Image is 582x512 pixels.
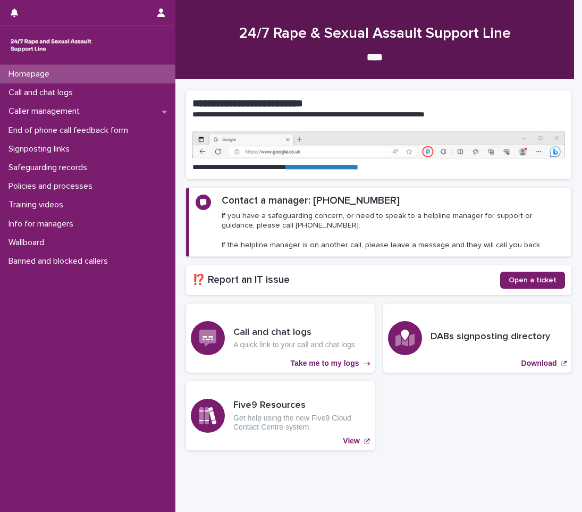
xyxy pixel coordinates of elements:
h3: Call and chat logs [233,327,355,339]
p: Training videos [4,200,72,210]
p: Download [521,359,557,368]
img: https%3A%2F%2Fcdn.document360.io%2F0deca9d6-0dac-4e56-9e8f-8d9979bfce0e%2FImages%2FDocumentation%... [192,131,565,159]
p: Safeguarding records [4,163,96,173]
img: rhQMoQhaT3yELyF149Cw [9,35,94,56]
span: Open a ticket [509,276,556,284]
p: Policies and processes [4,181,101,191]
p: Homepage [4,69,58,79]
p: Caller management [4,106,88,116]
h2: ⁉️ Report an IT issue [192,274,500,286]
p: Wallboard [4,238,53,248]
p: Info for managers [4,219,82,229]
h3: DABs signposting directory [431,331,550,343]
p: A quick link to your call and chat logs [233,340,355,349]
p: End of phone call feedback form [4,125,137,136]
p: If you have a safeguarding concern, or need to speak to a helpline manager for support or guidanc... [222,211,564,250]
h3: Five9 Resources [233,400,370,412]
h1: 24/7 Rape & Sexual Assault Support Line [186,25,563,43]
p: Get help using the new Five9 Cloud Contact Centre system. [233,414,370,432]
p: View [343,437,360,446]
h2: Contact a manager: [PHONE_NUMBER] [222,195,400,207]
p: Call and chat logs [4,88,81,98]
p: Banned and blocked callers [4,256,116,266]
a: Download [383,304,572,373]
p: Take me to my logs [291,359,359,368]
a: View [186,381,375,450]
p: Signposting links [4,144,78,154]
a: Take me to my logs [186,304,375,373]
a: Open a ticket [500,272,565,289]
